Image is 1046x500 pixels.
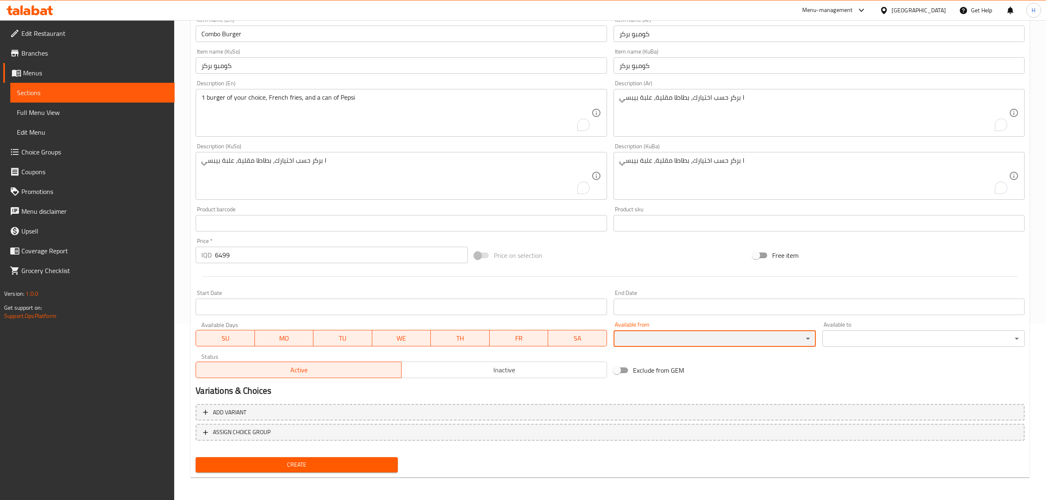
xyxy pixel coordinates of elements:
[196,215,607,231] input: Please enter product barcode
[548,330,607,346] button: SA
[21,266,168,276] span: Grocery Checklist
[21,246,168,256] span: Coverage Report
[619,157,1009,196] textarea: To enrich screen reader interactions, please activate Accessibility in Grammarly extension settings
[196,385,1025,397] h2: Variations & Choices
[405,364,604,376] span: Inactive
[313,330,372,346] button: TU
[3,162,175,182] a: Coupons
[21,167,168,177] span: Coupons
[17,107,168,117] span: Full Menu View
[1032,6,1035,15] span: H
[215,247,467,263] input: Please enter price
[490,330,549,346] button: FR
[213,407,246,418] span: Add variant
[196,404,1025,421] button: Add variant
[201,250,212,260] p: IQD
[4,302,42,313] span: Get support on:
[23,68,168,78] span: Menus
[3,142,175,162] a: Choice Groups
[196,457,398,472] button: Create
[614,57,1025,74] input: Enter name KuBa
[494,250,542,260] span: Price on selection
[431,330,490,346] button: TH
[614,215,1025,231] input: Please enter product sku
[633,365,684,375] span: Exclude from GEM
[4,288,24,299] span: Version:
[10,103,175,122] a: Full Menu View
[3,241,175,261] a: Coverage Report
[21,206,168,216] span: Menu disclaimer
[10,122,175,142] a: Edit Menu
[892,6,946,15] div: [GEOGRAPHIC_DATA]
[3,63,175,83] a: Menus
[255,330,314,346] button: MO
[3,221,175,241] a: Upsell
[202,460,391,470] span: Create
[196,330,254,346] button: SU
[17,127,168,137] span: Edit Menu
[21,147,168,157] span: Choice Groups
[614,26,1025,42] input: Enter name Ar
[201,157,591,196] textarea: To enrich screen reader interactions, please activate Accessibility in Grammarly extension settings
[317,332,369,344] span: TU
[4,311,56,321] a: Support.OpsPlatform
[21,48,168,58] span: Branches
[551,332,604,344] span: SA
[3,43,175,63] a: Branches
[434,332,486,344] span: TH
[3,182,175,201] a: Promotions
[3,201,175,221] a: Menu disclaimer
[196,424,1025,441] button: ASSIGN CHOICE GROUP
[258,332,311,344] span: MO
[199,364,398,376] span: Active
[401,362,607,378] button: Inactive
[3,23,175,43] a: Edit Restaurant
[21,226,168,236] span: Upsell
[376,332,428,344] span: WE
[196,26,607,42] input: Enter name En
[822,330,1025,347] div: ​
[802,5,853,15] div: Menu-management
[17,88,168,98] span: Sections
[619,93,1009,133] textarea: To enrich screen reader interactions, please activate Accessibility in Grammarly extension settings
[196,57,607,74] input: Enter name KuSo
[772,250,799,260] span: Free item
[199,332,251,344] span: SU
[201,93,591,133] textarea: To enrich screen reader interactions, please activate Accessibility in Grammarly extension settings
[3,261,175,280] a: Grocery Checklist
[493,332,545,344] span: FR
[21,28,168,38] span: Edit Restaurant
[196,362,402,378] button: Active
[614,330,816,347] div: ​
[21,187,168,196] span: Promotions
[26,288,38,299] span: 1.0.0
[372,330,431,346] button: WE
[213,427,271,437] span: ASSIGN CHOICE GROUP
[10,83,175,103] a: Sections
